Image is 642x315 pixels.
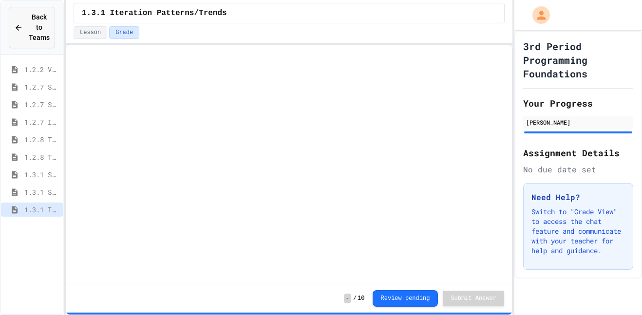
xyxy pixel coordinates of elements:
[82,7,227,19] span: 1.3.1 Iteration Patterns/Trends
[74,26,107,39] button: Lesson
[523,96,633,110] h2: Your Progress
[109,26,139,39] button: Grade
[66,45,512,284] iframe: Snap! Programming Environment
[523,39,633,80] h1: 3rd Period Programming Foundations
[24,117,59,127] span: 1.2.7 Iteration
[24,187,59,197] span: 1.3.1 Selection Patterns/Trends
[344,294,351,303] span: -
[451,295,496,302] span: Submit Answer
[9,7,55,48] button: Back to Teams
[24,64,59,74] span: 1.2.2 Variable Types
[523,164,633,175] div: No due date set
[443,291,504,306] button: Submit Answer
[523,146,633,160] h2: Assignment Details
[24,99,59,110] span: 1.2.7 Selection
[358,295,364,302] span: 10
[531,191,625,203] h3: Need Help?
[353,295,357,302] span: /
[24,152,59,162] span: 1.2.8 Task 2
[24,82,59,92] span: 1.2.7 Sequencing
[526,118,630,127] div: [PERSON_NAME]
[29,12,50,43] span: Back to Teams
[522,4,552,26] div: My Account
[24,169,59,180] span: 1.3.1 Sequencing Patterns/Trends
[373,290,438,307] button: Review pending
[24,134,59,145] span: 1.2.8 Task 1
[24,204,59,215] span: 1.3.1 Iteration Patterns/Trends
[531,207,625,256] p: Switch to "Grade View" to access the chat feature and communicate with your teacher for help and ...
